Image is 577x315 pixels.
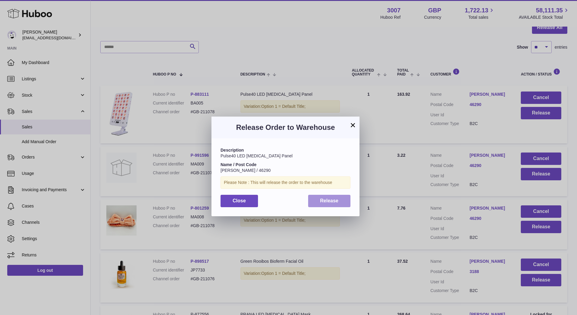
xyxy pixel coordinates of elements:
strong: Name / Post Code [221,162,256,167]
h3: Release Order to Warehouse [221,123,350,132]
button: × [349,121,356,129]
span: Release [320,198,339,203]
span: Pulse40 LED [MEDICAL_DATA] Panel [221,153,292,158]
span: Close [233,198,246,203]
button: Release [308,195,351,207]
button: Close [221,195,258,207]
span: [PERSON_NAME] / 46290 [221,168,271,173]
div: Please Note : This will release the order to the warehouse [221,176,350,189]
strong: Description [221,148,244,153]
